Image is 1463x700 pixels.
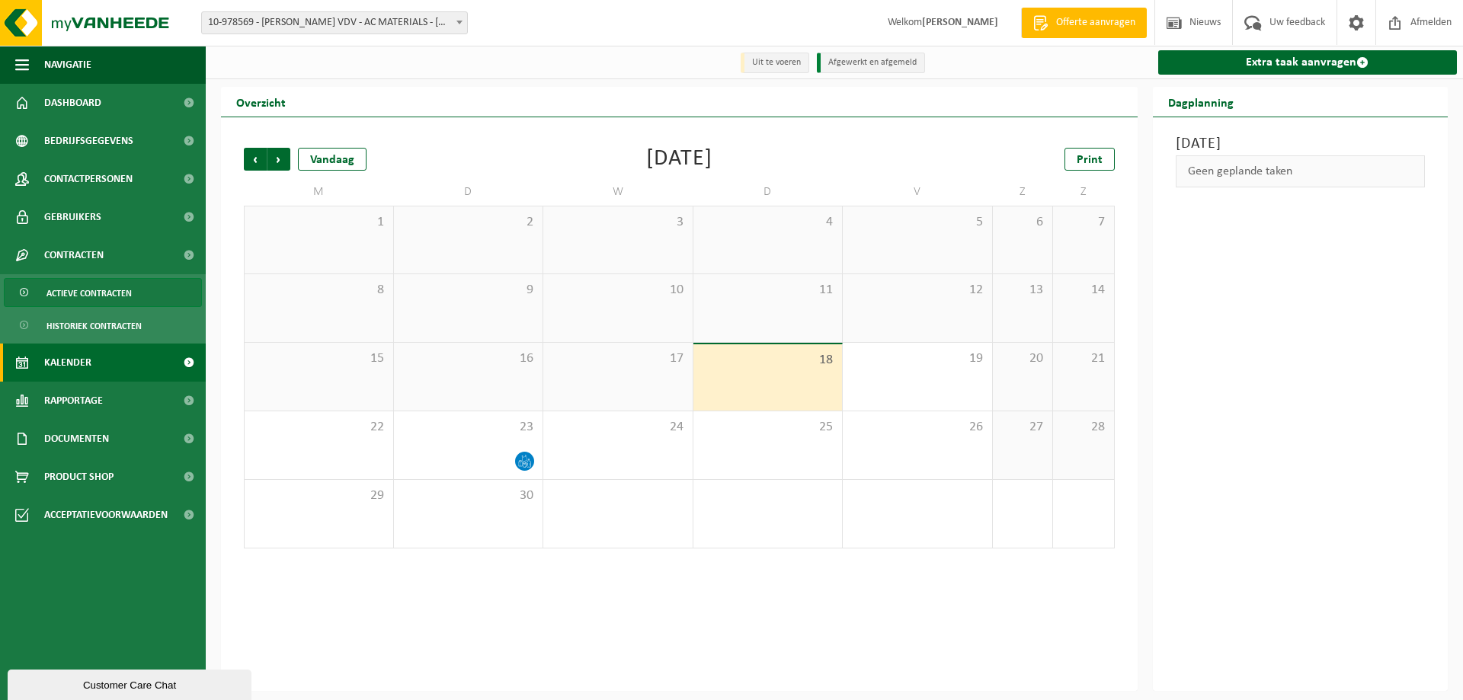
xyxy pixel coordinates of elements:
[4,278,202,307] a: Actieve contracten
[817,53,925,73] li: Afgewerkt en afgemeld
[46,312,142,340] span: Historiek contracten
[1061,282,1106,299] span: 14
[221,87,301,117] h2: Overzicht
[252,282,386,299] span: 8
[252,487,386,504] span: 29
[44,160,133,198] span: Contactpersonen
[850,419,984,436] span: 26
[646,148,712,171] div: [DATE]
[843,178,993,206] td: V
[4,311,202,340] a: Historiek contracten
[701,214,835,231] span: 4
[850,350,984,367] span: 19
[850,282,984,299] span: 12
[202,12,467,34] span: 10-978569 - ELIAS VDV - AC MATERIALS - GENT
[693,178,844,206] td: D
[201,11,468,34] span: 10-978569 - ELIAS VDV - AC MATERIALS - GENT
[44,84,101,122] span: Dashboard
[1158,50,1458,75] a: Extra taak aanvragen
[1000,282,1045,299] span: 13
[993,178,1054,206] td: Z
[44,458,114,496] span: Product Shop
[1000,350,1045,367] span: 20
[402,419,536,436] span: 23
[402,350,536,367] span: 16
[551,214,685,231] span: 3
[850,214,984,231] span: 5
[551,282,685,299] span: 10
[1077,154,1103,166] span: Print
[44,198,101,236] span: Gebruikers
[252,350,386,367] span: 15
[46,279,132,308] span: Actieve contracten
[701,419,835,436] span: 25
[44,122,133,160] span: Bedrijfsgegevens
[1061,350,1106,367] span: 21
[44,496,168,534] span: Acceptatievoorwaarden
[44,46,91,84] span: Navigatie
[402,282,536,299] span: 9
[1000,214,1045,231] span: 6
[741,53,809,73] li: Uit te voeren
[551,419,685,436] span: 24
[244,148,267,171] span: Vorige
[402,487,536,504] span: 30
[44,420,109,458] span: Documenten
[44,344,91,382] span: Kalender
[1021,8,1147,38] a: Offerte aanvragen
[252,214,386,231] span: 1
[298,148,367,171] div: Vandaag
[1061,419,1106,436] span: 28
[543,178,693,206] td: W
[1176,133,1426,155] h3: [DATE]
[8,666,255,700] iframe: chat widget
[1052,15,1139,30] span: Offerte aanvragen
[1053,178,1114,206] td: Z
[1176,155,1426,187] div: Geen geplande taken
[551,350,685,367] span: 17
[244,178,394,206] td: M
[1061,214,1106,231] span: 7
[402,214,536,231] span: 2
[252,419,386,436] span: 22
[44,382,103,420] span: Rapportage
[44,236,104,274] span: Contracten
[922,17,998,28] strong: [PERSON_NAME]
[701,282,835,299] span: 11
[1153,87,1249,117] h2: Dagplanning
[394,178,544,206] td: D
[1064,148,1115,171] a: Print
[1000,419,1045,436] span: 27
[267,148,290,171] span: Volgende
[701,352,835,369] span: 18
